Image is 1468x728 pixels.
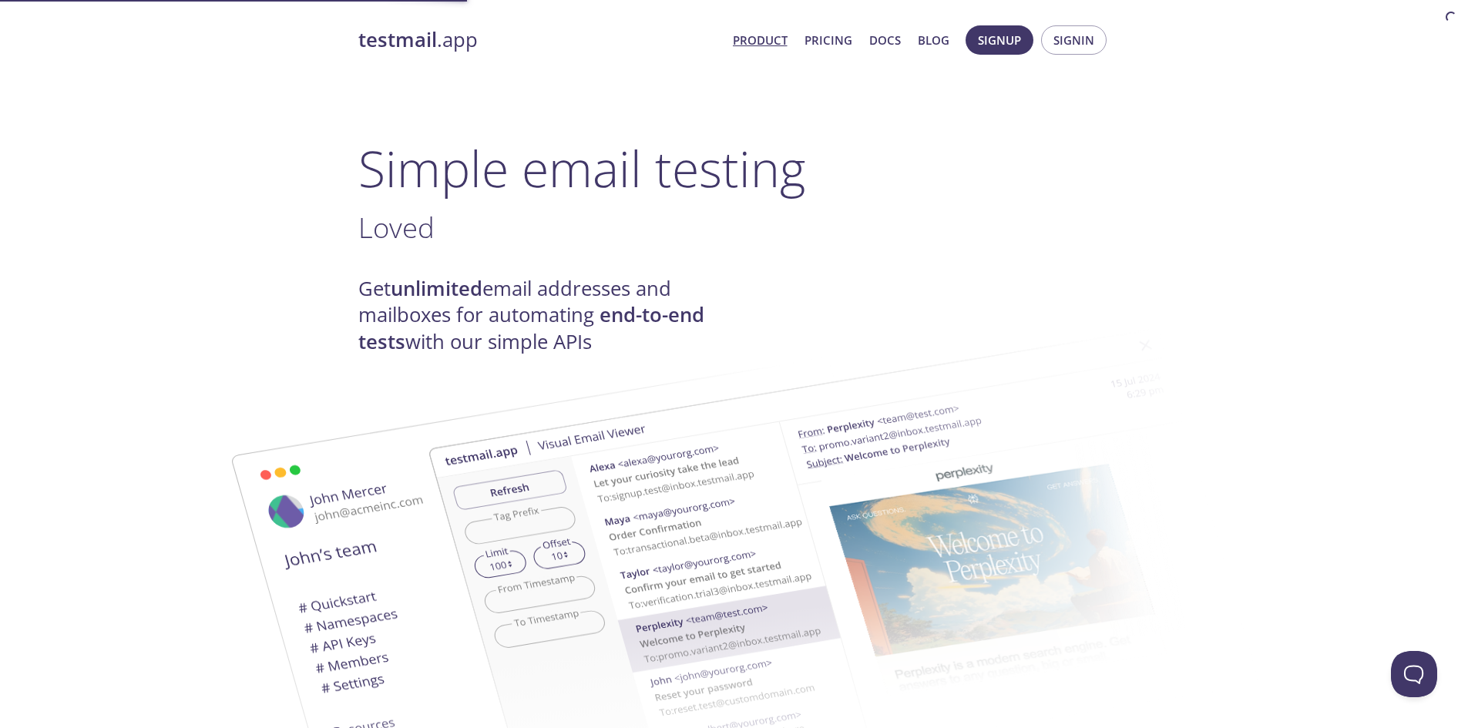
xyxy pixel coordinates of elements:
[358,276,734,355] h4: Get email addresses and mailboxes for automating with our simple APIs
[966,25,1033,55] button: Signup
[391,275,482,302] strong: unlimited
[358,139,1110,198] h1: Simple email testing
[805,30,852,50] a: Pricing
[978,30,1021,50] span: Signup
[358,26,437,53] strong: testmail
[1041,25,1107,55] button: Signin
[869,30,901,50] a: Docs
[358,27,721,53] a: testmail.app
[1053,30,1094,50] span: Signin
[358,208,435,247] span: Loved
[358,301,704,354] strong: end-to-end tests
[918,30,949,50] a: Blog
[1391,651,1437,697] iframe: Help Scout Beacon - Open
[733,30,788,50] a: Product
